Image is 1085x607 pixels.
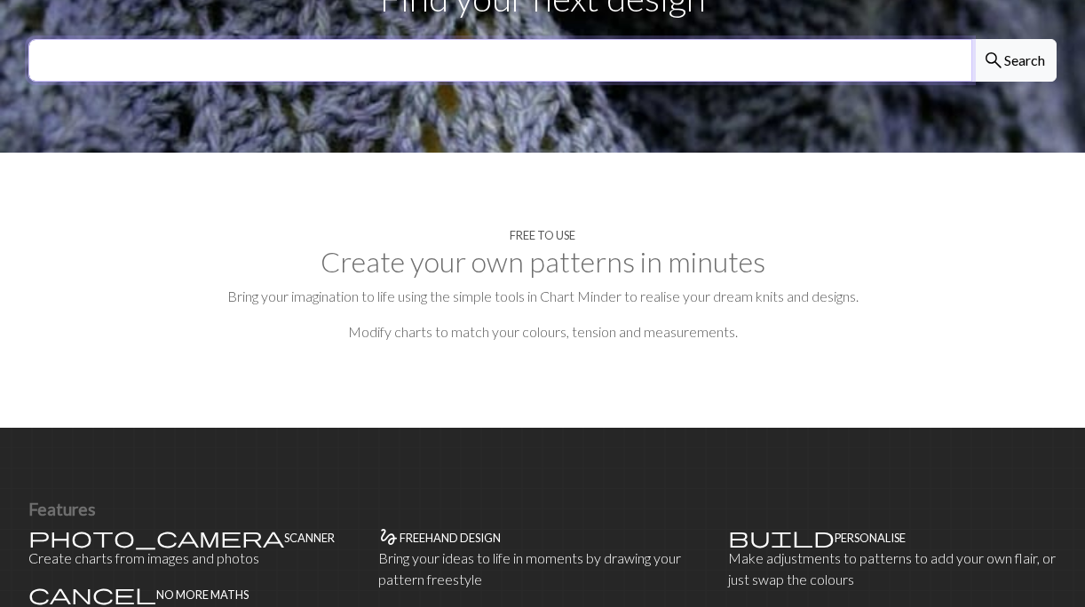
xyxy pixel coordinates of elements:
[983,48,1004,73] span: search
[378,524,400,549] span: gesture
[728,548,1057,590] p: Make adjustments to patterns to add your own flair, or just swap the colours
[28,524,284,549] span: photo_camera
[378,548,707,590] p: Bring your ideas to life in moments by drawing your pattern freestyle
[28,245,1057,279] h2: Create your own patterns in minutes
[156,588,249,602] h4: No more maths
[28,548,357,569] p: Create charts from images and photos
[835,532,906,545] h4: Personalise
[400,532,501,545] h4: Freehand design
[28,581,156,606] span: cancel
[971,39,1057,82] button: Search
[728,524,835,549] span: build
[284,532,335,545] h4: Scanner
[510,229,575,242] h4: Free to use
[28,286,1057,307] p: Bring your imagination to life using the simple tools in Chart Minder to realise your dream knits...
[28,321,1057,343] p: Modify charts to match your colours, tension and measurements.
[28,499,1057,519] h3: Features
